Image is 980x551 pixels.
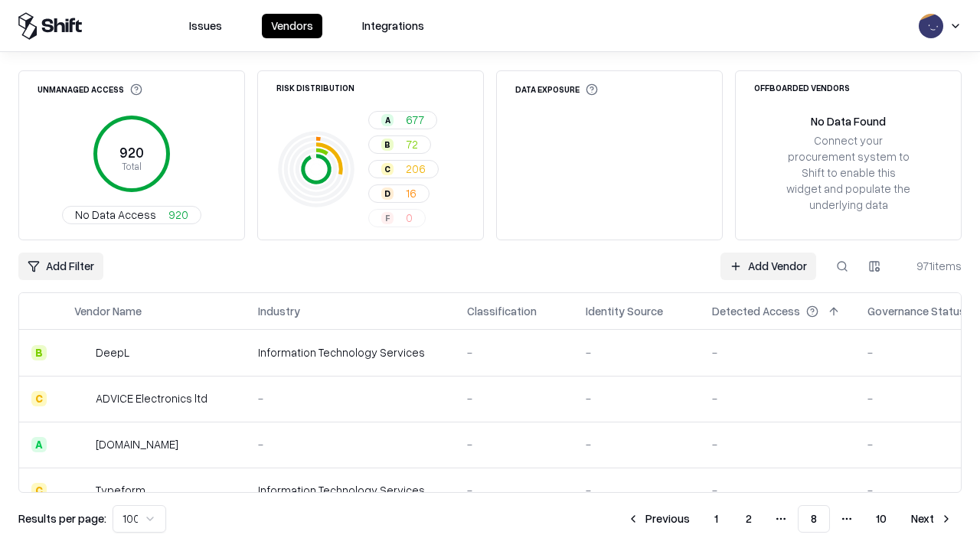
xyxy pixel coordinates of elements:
div: Unmanaged Access [38,83,142,96]
div: DeepL [96,344,129,360]
button: D16 [368,184,430,203]
div: - [712,482,843,498]
div: 971 items [900,258,962,274]
button: 2 [733,505,764,533]
div: - [586,390,688,406]
button: Previous [618,505,699,533]
img: Typeform [74,483,90,498]
button: Add Filter [18,253,103,280]
button: A677 [368,111,437,129]
div: Identity Source [586,303,663,319]
div: Connect your procurement system to Shift to enable this widget and populate the underlying data [785,132,912,214]
nav: pagination [618,505,962,533]
div: [DOMAIN_NAME] [96,436,178,452]
p: Results per page: [18,510,106,527]
div: - [586,344,688,360]
div: Offboarded Vendors [754,83,850,92]
div: Detected Access [712,303,800,319]
div: - [258,390,443,406]
div: A [381,114,394,126]
button: C206 [368,160,439,178]
div: - [712,390,843,406]
div: Risk Distribution [276,83,354,92]
div: - [712,344,843,360]
span: 16 [406,185,416,201]
button: 1 [702,505,730,533]
button: No Data Access920 [62,206,201,224]
div: D [381,187,394,200]
a: Add Vendor [720,253,816,280]
div: Typeform [96,482,145,498]
span: No Data Access [75,207,156,223]
div: - [258,436,443,452]
span: 920 [168,207,188,223]
button: 10 [864,505,899,533]
span: 677 [406,112,424,128]
div: - [712,436,843,452]
tspan: 920 [119,144,144,161]
img: cybersafe.co.il [74,437,90,452]
div: Information Technology Services [258,482,443,498]
div: - [586,436,688,452]
div: - [467,390,561,406]
button: Next [902,505,962,533]
img: ADVICE Electronics ltd [74,391,90,406]
div: B [31,345,47,360]
div: - [586,482,688,498]
span: 206 [406,161,426,177]
img: DeepL [74,345,90,360]
div: - [467,344,561,360]
tspan: Total [122,160,142,172]
div: C [31,483,47,498]
div: A [31,437,47,452]
button: Issues [180,14,231,38]
div: Governance Status [867,303,965,319]
div: C [31,391,47,406]
div: - [467,436,561,452]
div: C [381,163,394,175]
div: Information Technology Services [258,344,443,360]
span: 72 [406,136,418,152]
button: B72 [368,135,431,154]
div: - [467,482,561,498]
button: 8 [798,505,830,533]
div: B [381,139,394,151]
div: No Data Found [811,113,886,129]
div: Data Exposure [515,83,598,96]
button: Vendors [262,14,322,38]
button: Integrations [353,14,433,38]
div: Vendor Name [74,303,142,319]
div: ADVICE Electronics ltd [96,390,207,406]
div: Industry [258,303,300,319]
div: Classification [467,303,537,319]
